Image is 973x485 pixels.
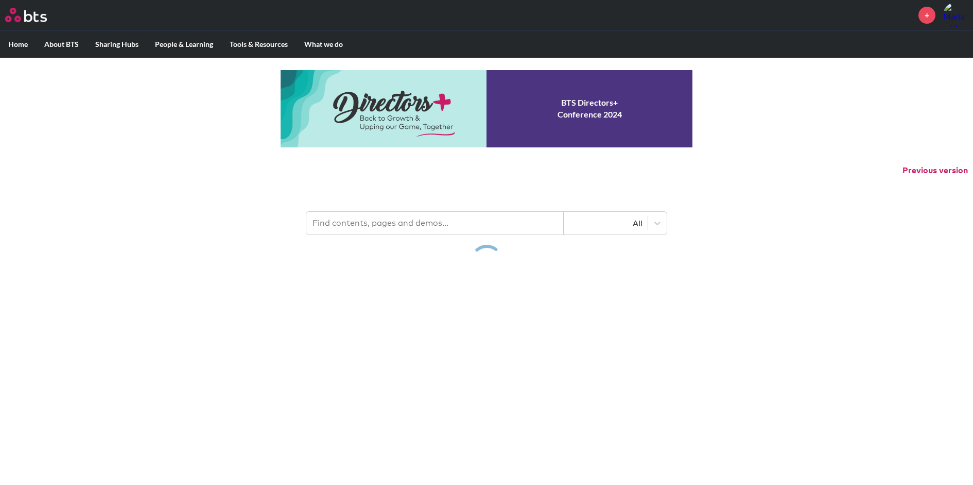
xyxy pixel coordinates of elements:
a: Profile [943,3,968,27]
div: All [569,218,642,229]
input: Find contents, pages and demos... [306,212,564,235]
label: What we do [296,31,351,58]
img: Maria Tablado [943,3,968,27]
img: BTS Logo [5,8,47,22]
a: Conference 2024 [281,70,692,147]
label: Tools & Resources [221,31,296,58]
a: Go home [5,8,66,22]
button: Previous version [902,165,968,176]
label: About BTS [36,31,87,58]
label: People & Learning [147,31,221,58]
a: + [918,7,935,24]
label: Sharing Hubs [87,31,147,58]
